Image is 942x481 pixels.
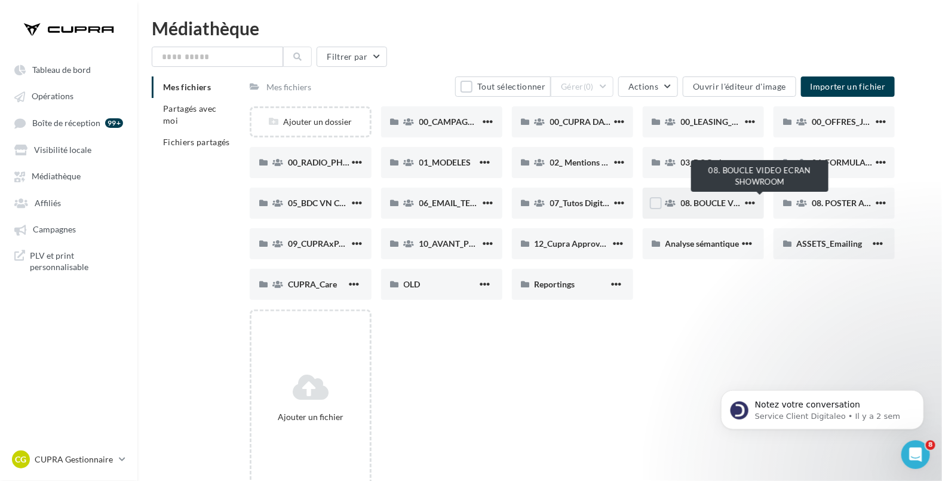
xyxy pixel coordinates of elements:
[7,165,130,186] a: Médiathèque
[35,454,114,465] p: CUPRA Gestionnaire
[7,59,130,80] a: Tableau de bord
[419,198,558,208] span: 06_EMAIL_TEMPLATE HTML CUPRA
[256,411,364,423] div: Ajouter un fichier
[419,117,531,127] span: 00_CAMPAGNE_SEPTEMBRE
[665,238,740,249] span: Analyse sémantique
[32,65,91,75] span: Tableau de bord
[535,238,711,249] span: 12_Cupra Approved_OCCASIONS_GARANTIES
[288,157,354,167] span: 00_RADIO_PHEV
[584,82,594,91] span: (0)
[901,440,930,469] iframe: Intercom live chat
[550,157,629,167] span: 02_ Mentions Légales
[33,225,76,235] span: Campagnes
[152,19,928,37] div: Médiathèque
[32,171,81,182] span: Médiathèque
[419,157,471,167] span: 01_MODELES
[35,198,61,208] span: Affiliés
[691,160,829,192] div: 08. BOUCLE VIDEO ECRAN SHOWROOM
[681,198,839,208] span: 08. BOUCLE VIDEO ECRAN SHOWROOM
[317,47,387,67] button: Filtrer par
[801,76,895,97] button: Importer un fichier
[550,198,619,208] span: 07_Tutos Digitaleo
[7,112,130,134] a: Boîte de réception 99+
[266,81,311,93] div: Mes fichiers
[926,440,935,450] span: 8
[163,82,211,92] span: Mes fichiers
[7,245,130,278] a: PLV et print personnalisable
[404,279,421,289] span: OLD
[163,137,230,147] span: Fichiers partagés
[7,85,130,106] a: Opérations
[455,76,551,97] button: Tout sélectionner
[681,157,837,167] span: 03_DOC_charte graphique et GUIDELINES
[288,198,383,208] span: 05_BDC VN CUPRA 2024
[105,118,123,128] div: 99+
[163,103,217,125] span: Partagés avec moi
[288,279,337,289] span: CUPRA_Care
[30,250,123,273] span: PLV et print personnalisable
[628,81,658,91] span: Actions
[796,238,862,249] span: ASSETS_Emailing
[7,139,130,160] a: Visibilité locale
[7,218,130,240] a: Campagnes
[32,91,73,102] span: Opérations
[419,238,615,249] span: 10_AVANT_PREMIÈRES_CUPRA (VENTES PRIVEES)
[251,116,369,128] div: Ajouter un dossier
[618,76,678,97] button: Actions
[703,365,942,449] iframe: Intercom notifications message
[811,81,886,91] span: Importer un fichier
[535,279,575,289] span: Reportings
[550,117,637,127] span: 00_CUPRA DAYS (JPO)
[681,117,814,127] span: 00_LEASING_SOCIAL_ÉLECTRIQUE
[32,118,100,128] span: Boîte de réception
[812,198,888,208] span: 08. POSTER ADEME
[16,454,27,465] span: CG
[7,192,130,213] a: Affiliés
[812,117,915,127] span: 00_OFFRES_JUILLET AOÛT
[683,76,796,97] button: Ouvrir l'éditeur d'image
[551,76,613,97] button: Gérer(0)
[288,238,360,249] span: 09_CUPRAxPADEL
[34,145,91,155] span: Visibilité locale
[10,448,128,471] a: CG CUPRA Gestionnaire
